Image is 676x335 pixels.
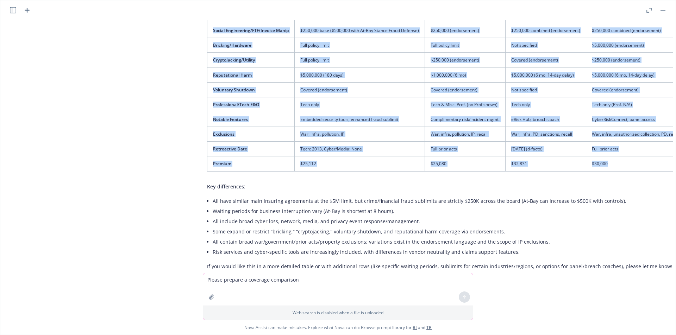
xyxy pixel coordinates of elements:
[425,23,506,38] td: $250,000 (endorsement)
[506,67,586,82] td: $5,000,000 (6 mo, 14-day delay)
[506,23,586,38] td: $250,000 combined (endorsement)
[213,87,255,93] span: Voluntary Shutdown
[426,324,432,330] a: TR
[506,53,586,67] td: Covered (endorsement)
[425,156,506,171] td: $25,080
[506,97,586,112] td: Tech only
[506,82,586,97] td: Not specified
[295,23,425,38] td: $250,000 base ($500,000 with At-Bay Stance Fraud Defense)
[213,146,247,152] span: Retroactive Date
[213,161,231,167] span: Premium
[425,38,506,53] td: Full policy limit
[295,127,425,142] td: War, infra, pollution, IP
[213,57,255,63] span: CryptoJacking/Utility
[425,82,506,97] td: Covered (endorsement)
[425,97,506,112] td: Tech & Misc. Prof. (no Prof shown)
[295,156,425,171] td: $25,112
[207,310,469,316] p: Web search is disabled when a file is uploaded
[213,131,234,137] span: Exclusions
[506,112,586,127] td: eRisk Hub, breach coach
[506,156,586,171] td: $32,831
[506,142,586,156] td: [DATE] (d-facto)
[425,112,506,127] td: Complimentary risk/incident mgmt.
[295,82,425,97] td: Covered (endorsement)
[207,183,245,190] span: Key differences:
[425,53,506,67] td: $250,000 (endorsement)
[295,53,425,67] td: Full policy limit
[425,127,506,142] td: War, infra, pollution, IP, recall
[213,72,252,78] span: Reputational Harm
[506,38,586,53] td: Not specified
[295,67,425,82] td: $5,000,000 (180 days)
[295,142,425,156] td: Tech: 2013, Cyber/Media: None
[213,42,251,48] span: Bricking/Hardware
[425,142,506,156] td: Full prior acts
[244,320,432,335] span: Nova Assist can make mistakes. Explore what Nova can do: Browse prompt library for and
[213,102,259,108] span: Professional/Tech E&O
[413,324,417,330] a: BI
[425,67,506,82] td: $1,000,000 (6 mo)
[295,97,425,112] td: Tech only
[213,27,289,33] span: Social Engineering/FTF/Invoice Manip
[295,38,425,53] td: Full policy limit
[506,127,586,142] td: War, infra, PD, sanctions, recall
[295,112,425,127] td: Embedded security tools, enhanced fraud sublimit
[213,116,248,122] span: Notable Features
